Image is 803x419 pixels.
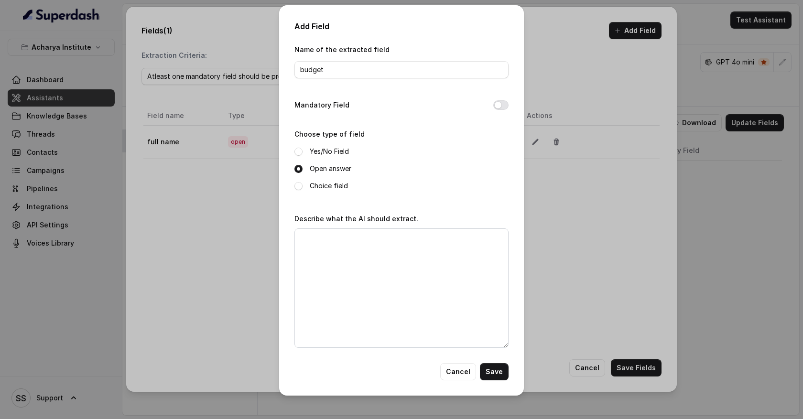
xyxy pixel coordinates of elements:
[294,45,390,54] label: Name of the extracted field
[294,99,349,111] label: Mandatory Field
[294,21,509,32] h2: Add Field
[480,363,509,380] button: Save
[440,363,476,380] button: Cancel
[294,215,418,223] label: Describe what the AI should extract.
[294,130,365,138] label: Choose type of field
[310,146,349,157] label: Yes/No Field
[310,180,348,192] label: Choice field
[310,163,351,174] label: Open answer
